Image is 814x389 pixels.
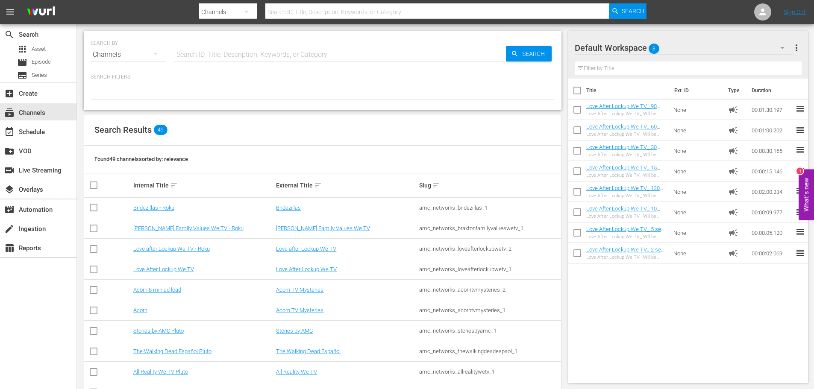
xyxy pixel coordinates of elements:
td: None [670,181,725,202]
div: External Title [276,180,417,190]
span: reorder [795,104,805,114]
span: Search [622,3,644,19]
span: Reports [4,243,15,253]
span: Series [32,71,47,79]
span: reorder [795,227,805,237]
td: None [670,161,725,181]
span: reorder [795,248,805,258]
div: Love After Lockup We TV_ Will be right back 05 S01642104001 FINAL [586,234,667,240]
span: more_vert [791,43,802,53]
span: reorder [795,145,805,155]
a: Love After Lockup We TV_ 2 sec ad slate [586,246,664,259]
span: sort [170,181,178,189]
span: reorder [795,125,805,135]
span: Overlays [4,184,15,195]
span: Found 49 channels sorted by: relevance [94,156,188,162]
div: Love After Lockup We TV_ Will be right back 15 S01642106001 FINAL [586,173,667,178]
span: Ad [728,166,738,176]
a: Love after Lockup We TV - Roku [133,246,210,252]
span: Live Streaming [4,165,15,175]
a: The Walking Dead Español [276,348,341,354]
a: Stories by AMC [276,328,313,334]
a: Love After Lockup We TV_ 5 sec ad slate [586,226,664,239]
a: Acorn [133,307,147,313]
span: VOD [4,146,15,156]
div: amc_networks_bridezillas_1 [419,205,560,211]
span: sort [314,181,322,189]
a: [PERSON_NAME] Family Values We TV [276,225,370,231]
div: amc_networks_storiesbyamc_1 [419,328,560,334]
span: 8 [649,40,659,58]
a: Acorn 8 min ad load [133,287,181,293]
span: Series [17,70,27,80]
th: Title [586,79,669,102]
a: All Reality We TV Pluto [133,369,188,375]
span: Episode [32,58,51,66]
span: Ad [728,228,738,238]
div: amc_networks_loveafterlockupwetv_2 [419,246,560,252]
div: amc_networks_acorntvmysteries_1 [419,307,560,313]
a: All Reality We TV [276,369,317,375]
td: None [670,222,725,243]
td: 00:00:30.165 [748,140,795,161]
span: Asset [17,44,27,54]
div: Channels [91,43,166,67]
td: 00:02:00.234 [748,181,795,202]
span: Ad [728,146,738,156]
span: Channels [4,108,15,118]
div: Love After Lockup We TV_ Will be right back 02 S01642103001 FINAL [586,254,667,260]
div: 1 [796,167,803,174]
span: Ingestion [4,224,15,234]
span: Schedule [4,127,15,137]
div: amc_networks_allrealitywetv_1 [419,369,560,375]
a: Acorn TV Mysteries [276,287,323,293]
span: Create [4,88,15,99]
th: Duration [746,79,798,102]
button: Search [609,3,646,19]
span: Search [4,29,15,40]
div: Love After Lockup We TV_ Will be right back 120 S01642110001 FINAL [586,193,667,199]
td: None [670,243,725,263]
div: Slug [419,180,560,190]
div: Love After Lockup We TV_ Will be right back 60 S01642108001 FINAL [586,132,667,137]
div: amc_networks_thewalkingdeadespaol_1 [419,348,560,354]
td: None [670,140,725,161]
div: Love After Lockup We TV_ Will be right back 10 S01642105001 FINAL [586,214,667,219]
a: Bridezillas - Roku [133,205,174,211]
a: Love After Lockup We TV_ 120 sec ad slate [586,185,663,198]
span: Episode [17,57,27,67]
button: Open Feedback Widget [799,169,814,220]
a: Love After Lockup We TV_ 60 sec ad slate [586,123,660,136]
span: Ad [728,207,738,217]
td: 00:00:02.069 [748,243,795,263]
td: 00:00:09.977 [748,202,795,222]
a: Love After Lockup We TV_ 30 sec ad slate [586,144,660,157]
a: Love after Lockup We TV [276,246,336,252]
div: Default Workspace [575,36,793,60]
th: Ext. ID [669,79,723,102]
span: reorder [795,186,805,196]
td: None [670,120,725,140]
span: Automation [4,205,15,215]
span: Asset [32,45,46,53]
th: Type [723,79,746,102]
div: amc_networks_braxtonfamilyvalueswetv_1 [419,225,560,231]
a: Acorn TV Mysteries [276,307,323,313]
td: 00:01:00.202 [748,120,795,140]
a: Stories by AMC Pluto [133,328,184,334]
div: amc_networks_loveafterlockupwetv_1 [419,266,560,272]
span: Ad [728,105,738,115]
a: Love After Lockup We TV_ 15 sec ad slate [586,164,660,177]
div: amc_networks_acorntvmysteries_2 [419,287,560,293]
p: Search Filters: [91,73,555,81]
span: Ad [728,187,738,197]
div: Love After Lockup We TV_ Will be right back 90 S01642109001 FINAL [586,111,667,117]
a: The Walking Dead Español Pluto [133,348,212,354]
td: 00:01:30.197 [748,99,795,120]
td: None [670,99,725,120]
img: ans4CAIJ8jUAAAAAAAAAAAAAAAAAAAAAAAAgQb4GAAAAAAAAAAAAAAAAAAAAAAAAJMjXAAAAAAAAAAAAAAAAAAAAAAAAgAT5G... [21,2,62,22]
td: 00:00:15.146 [748,161,795,181]
div: Internal Title [133,180,274,190]
div: Love After Lockup We TV_ Will be right back 30 S01642107001 FINAL [586,152,667,158]
span: Search Results [94,125,152,135]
